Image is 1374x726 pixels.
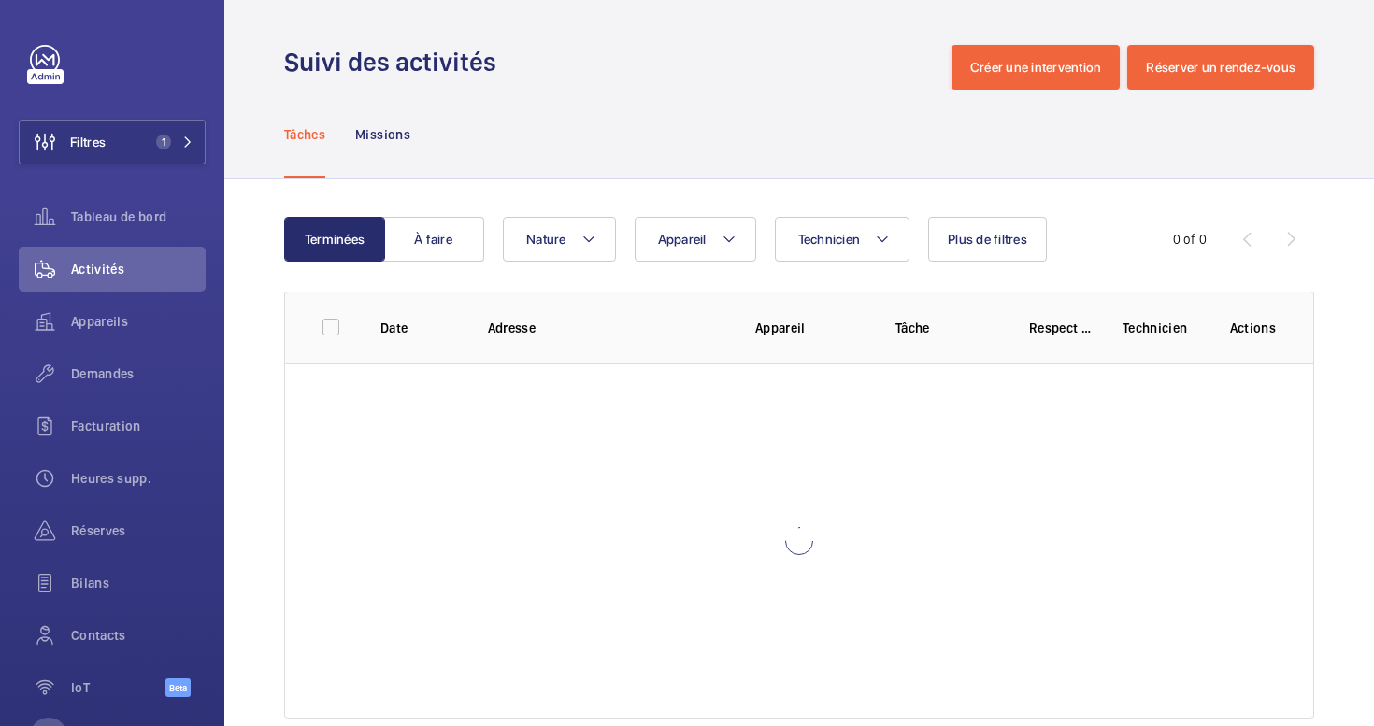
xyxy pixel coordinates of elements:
div: 0 of 0 [1173,230,1207,249]
span: Facturation [71,417,206,435]
span: Contacts [71,626,206,645]
button: Nature [503,217,616,262]
span: 1 [156,135,171,149]
span: Réserves [71,521,206,540]
p: Tâche [895,319,999,337]
p: Adresse [488,319,725,337]
p: Respect délai [1029,319,1093,337]
p: Appareil [755,319,866,337]
span: IoT [71,678,165,697]
button: Créer une intervention [952,45,1121,90]
button: Terminées [284,217,385,262]
button: Appareil [635,217,756,262]
button: Plus de filtres [928,217,1047,262]
span: Nature [526,232,566,247]
span: Appareil [658,232,707,247]
p: Missions [355,125,410,144]
span: Beta [165,678,191,697]
button: Filtres1 [19,120,206,164]
span: Heures supp. [71,469,206,488]
span: Filtres [70,133,106,151]
span: Activités [71,260,206,278]
span: Plus de filtres [948,232,1027,247]
span: Bilans [71,574,206,592]
h1: Suivi des activités [284,45,508,79]
span: Demandes [71,364,206,383]
p: Date [380,319,458,337]
p: Tâches [284,125,325,144]
p: Actions [1230,319,1276,337]
span: Tableau de bord [71,207,206,226]
button: À faire [383,217,484,262]
button: Technicien [775,217,910,262]
span: Technicien [798,232,861,247]
span: Appareils [71,312,206,331]
button: Réserver un rendez-vous [1127,45,1314,90]
p: Technicien [1123,319,1200,337]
